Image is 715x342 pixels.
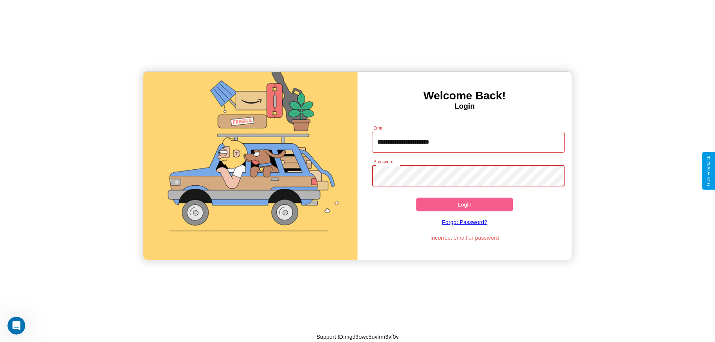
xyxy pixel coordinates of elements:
button: Login [416,198,513,211]
h4: Login [357,102,572,111]
label: Password [374,159,393,165]
label: Email [374,125,385,131]
img: gif [143,72,357,260]
iframe: Intercom live chat [7,317,25,335]
p: Incorrect email or password [368,233,561,243]
div: Give Feedback [706,156,711,186]
h3: Welcome Back! [357,89,572,102]
p: Support ID: mgd3owc5uvlrm3vf0v [317,332,399,342]
a: Forgot Password? [368,211,561,233]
